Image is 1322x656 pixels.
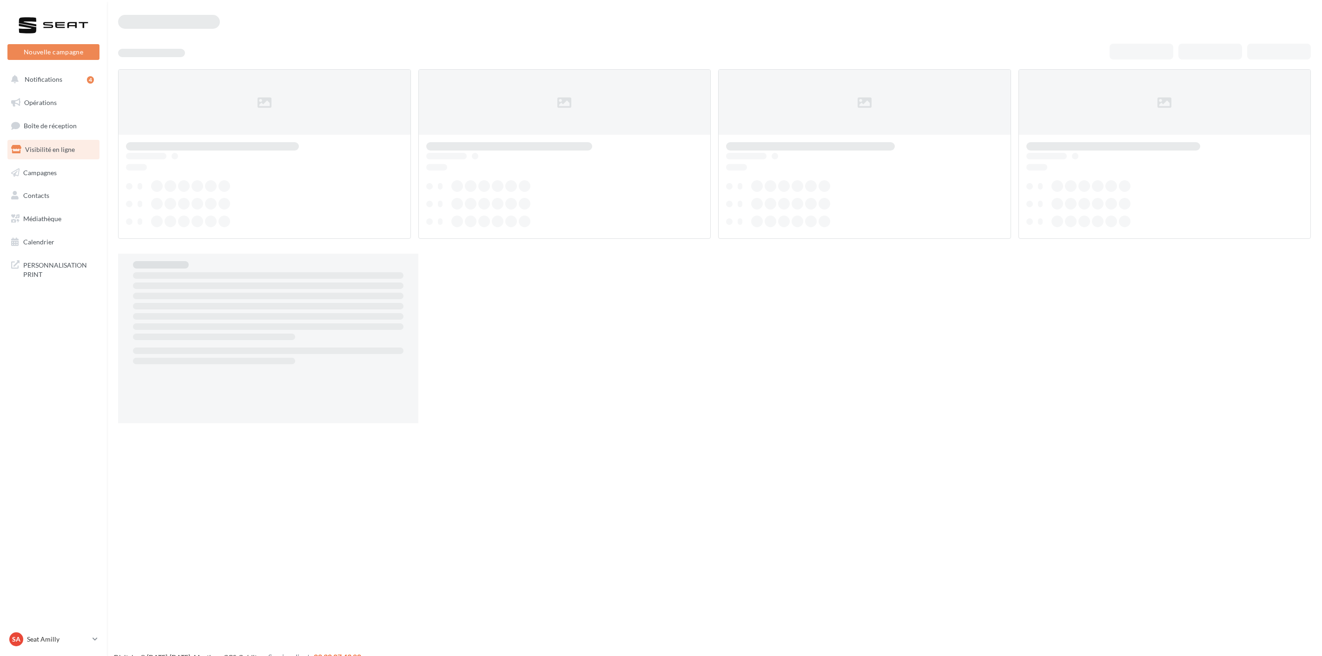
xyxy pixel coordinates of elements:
button: Notifications 4 [6,70,98,89]
span: Boîte de réception [24,122,77,130]
a: Visibilité en ligne [6,140,101,159]
a: Médiathèque [6,209,101,229]
a: SA Seat Amilly [7,630,99,648]
a: Boîte de réception [6,116,101,136]
a: Calendrier [6,232,101,252]
div: 4 [87,76,94,84]
span: Médiathèque [23,215,61,223]
a: Campagnes [6,163,101,183]
span: Opérations [24,98,57,106]
span: Notifications [25,75,62,83]
span: SA [12,635,20,644]
a: Opérations [6,93,101,112]
a: Contacts [6,186,101,205]
button: Nouvelle campagne [7,44,99,60]
span: Visibilité en ligne [25,145,75,153]
span: Calendrier [23,238,54,246]
a: PERSONNALISATION PRINT [6,255,101,282]
span: PERSONNALISATION PRINT [23,259,96,279]
p: Seat Amilly [27,635,89,644]
span: Campagnes [23,168,57,176]
span: Contacts [23,191,49,199]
